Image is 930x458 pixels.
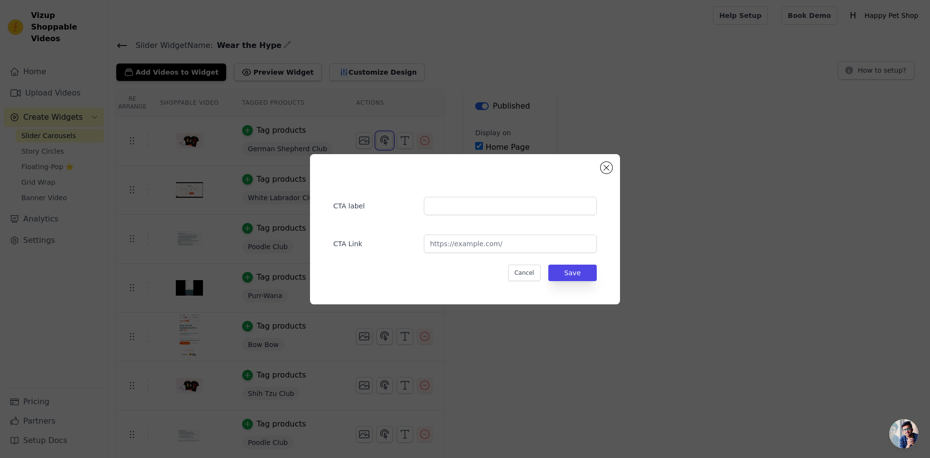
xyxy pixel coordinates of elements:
[333,235,416,249] label: CTA Link
[333,197,416,211] label: CTA label
[889,419,918,448] div: Open chat
[601,162,612,174] button: Close modal
[508,265,541,281] button: Cancel
[424,235,597,253] input: https://example.com/
[548,265,597,281] button: Save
